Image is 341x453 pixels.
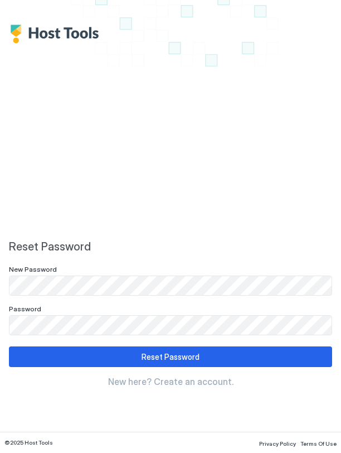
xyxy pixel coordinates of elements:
span: © 2025 Host Tools [4,439,53,446]
span: Terms Of Use [300,440,337,447]
a: Terms Of Use [300,437,337,449]
span: Password [9,305,41,313]
span: Privacy Policy [259,440,296,447]
a: Privacy Policy [259,437,296,449]
div: Reset Password [142,351,199,363]
button: Reset Password [9,346,332,367]
a: New here? Create an account. [9,376,332,387]
input: Input Field [9,316,332,335]
span: Reset Password [9,240,332,254]
span: New Password [9,265,57,273]
input: Input Field [9,276,332,295]
span: New here? Create an account. [108,376,233,387]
